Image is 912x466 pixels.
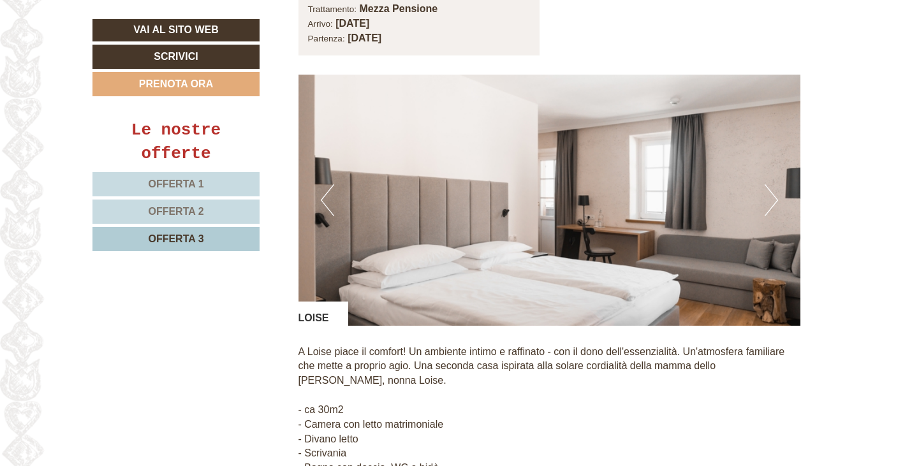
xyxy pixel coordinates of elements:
[308,19,333,29] small: Arrivo:
[92,119,260,166] div: Le nostre offerte
[765,184,778,216] button: Next
[308,4,357,14] small: Trattamento:
[348,33,381,43] b: [DATE]
[92,19,260,41] a: Vai al sito web
[148,233,203,244] span: Offerta 3
[321,184,334,216] button: Previous
[92,45,260,69] a: Scrivici
[148,206,203,217] span: Offerta 2
[298,302,348,326] div: LOISE
[298,75,801,326] img: image
[308,34,345,43] small: Partenza:
[360,3,438,14] b: Mezza Pensione
[92,72,260,96] a: Prenota ora
[335,18,369,29] b: [DATE]
[148,178,203,189] span: Offerta 1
